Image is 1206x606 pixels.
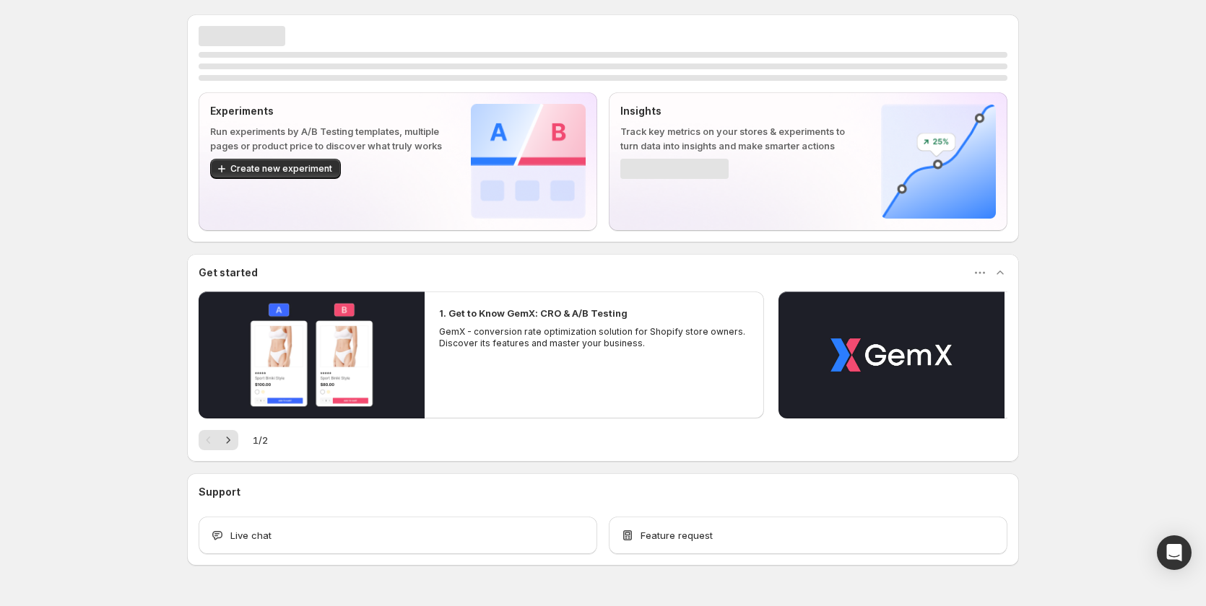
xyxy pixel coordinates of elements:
[210,159,341,179] button: Create new experiment
[881,104,996,219] img: Insights
[778,291,1005,418] button: Play video
[439,326,750,349] p: GemX - conversion rate optimization solution for Shopify store owners. Discover its features and ...
[439,306,628,320] h2: 1. Get to Know GemX: CRO & A/B Testing
[253,433,268,447] span: 1 / 2
[199,430,238,450] nav: Pagination
[230,163,332,175] span: Create new experiment
[1157,535,1192,570] div: Open Intercom Messenger
[210,104,448,118] p: Experiments
[641,528,713,543] span: Feature request
[210,124,448,153] p: Run experiments by A/B Testing templates, multiple pages or product price to discover what truly ...
[218,430,238,450] button: Next
[199,485,240,499] h3: Support
[230,528,272,543] span: Live chat
[471,104,586,219] img: Experiments
[199,291,425,418] button: Play video
[620,124,858,153] p: Track key metrics on your stores & experiments to turn data into insights and make smarter actions
[199,265,258,280] h3: Get started
[620,104,858,118] p: Insights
